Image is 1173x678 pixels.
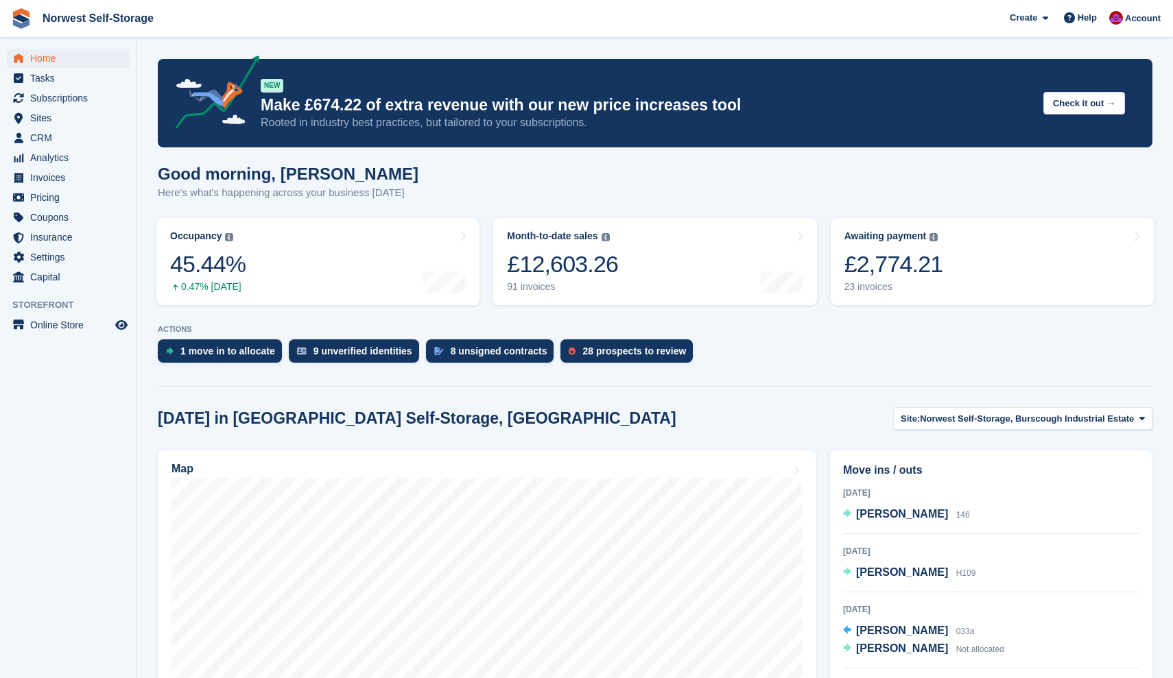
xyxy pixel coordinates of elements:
div: NEW [261,79,283,93]
a: menu [7,128,130,147]
img: contract_signature_icon-13c848040528278c33f63329250d36e43548de30e8caae1d1a13099fd9432cc5.svg [434,347,444,355]
a: menu [7,208,130,227]
div: 0.47% [DATE] [170,281,246,293]
span: Storefront [12,298,137,312]
img: price-adjustments-announcement-icon-8257ccfd72463d97f412b2fc003d46551f7dbcb40ab6d574587a9cd5c0d94... [164,56,260,134]
span: [PERSON_NAME] [856,566,948,578]
p: Rooted in industry best practices, but tailored to your subscriptions. [261,115,1032,130]
a: menu [7,228,130,247]
span: Insurance [30,228,112,247]
a: menu [7,247,130,267]
a: menu [7,168,130,187]
div: 9 unverified identities [313,346,412,356]
a: menu [7,148,130,167]
a: 9 unverified identities [289,339,426,370]
img: icon-info-grey-7440780725fd019a000dd9b08b2336e03edf1995a4989e88bcd33f0948082b44.svg [602,233,610,241]
span: Create [1010,11,1037,25]
div: Month-to-date sales [507,230,597,242]
span: Capital [30,267,112,287]
img: icon-info-grey-7440780725fd019a000dd9b08b2336e03edf1995a4989e88bcd33f0948082b44.svg [929,233,938,241]
p: ACTIONS [158,325,1152,334]
div: 91 invoices [507,281,618,293]
a: menu [7,108,130,128]
img: stora-icon-8386f47178a22dfd0bd8f6a31ec36ba5ce8667c1dd55bd0f319d3a0aa187defe.svg [11,8,32,29]
div: 8 unsigned contracts [451,346,547,356]
a: Norwest Self-Storage [37,7,159,29]
h2: Map [171,463,193,475]
span: Pricing [30,188,112,207]
img: prospect-51fa495bee0391a8d652442698ab0144808aea92771e9ea1ae160a38d050c398.svg [569,347,576,355]
a: menu [7,69,130,88]
div: [DATE] [843,603,1139,616]
a: [PERSON_NAME] Not allocated [843,640,1004,658]
img: move_ins_to_allocate_icon-fdf77a2bb77ea45bf5b3d319d69a93e2d87916cf1d5bf7949dd705db3b84f3ca.svg [166,347,174,355]
span: [PERSON_NAME] [856,508,948,520]
span: [PERSON_NAME] [856,625,948,636]
h1: Good morning, [PERSON_NAME] [158,165,418,183]
div: [DATE] [843,545,1139,557]
img: icon-info-grey-7440780725fd019a000dd9b08b2336e03edf1995a4989e88bcd33f0948082b44.svg [225,233,233,241]
a: [PERSON_NAME] 033a [843,622,974,640]
span: CRM [30,128,112,147]
a: menu [7,267,130,287]
div: 45.44% [170,250,246,278]
span: Account [1125,12,1161,25]
span: 146 [956,510,970,520]
a: Occupancy 45.44% 0.47% [DATE] [156,218,479,305]
div: 23 invoices [844,281,943,293]
div: Awaiting payment [844,230,927,242]
a: Awaiting payment £2,774.21 23 invoices [831,218,1154,305]
a: [PERSON_NAME] H109 [843,564,975,582]
div: £12,603.26 [507,250,618,278]
span: Norwest Self-Storage, Burscough Industrial Estate [920,412,1134,426]
span: 033a [956,627,975,636]
div: Occupancy [170,230,222,242]
span: Coupons [30,208,112,227]
button: Site: Norwest Self-Storage, Burscough Industrial Estate [893,407,1152,430]
a: 8 unsigned contracts [426,339,561,370]
h2: [DATE] in [GEOGRAPHIC_DATA] Self-Storage, [GEOGRAPHIC_DATA] [158,409,676,428]
h2: Move ins / outs [843,462,1139,479]
span: H109 [956,568,976,578]
a: 28 prospects to review [560,339,700,370]
a: menu [7,188,130,207]
span: Home [30,49,112,68]
a: [PERSON_NAME] 146 [843,506,970,524]
div: [DATE] [843,487,1139,499]
span: Sites [30,108,112,128]
a: menu [7,88,130,108]
span: [PERSON_NAME] [856,642,948,654]
img: verify_identity-adf6edd0f0f0b5bbfe63781bf79b02c33cf7c696d77639b501bdc392416b5a36.svg [297,347,307,355]
img: Daniel Grensinger [1109,11,1123,25]
a: menu [7,315,130,335]
span: Tasks [30,69,112,88]
span: Analytics [30,148,112,167]
p: Make £674.22 of extra revenue with our new price increases tool [261,95,1032,115]
span: Not allocated [956,644,1004,654]
div: 1 move in to allocate [180,346,275,356]
a: Month-to-date sales £12,603.26 91 invoices [493,218,816,305]
span: Subscriptions [30,88,112,108]
span: Help [1078,11,1097,25]
span: Settings [30,247,112,267]
a: Preview store [113,317,130,333]
span: Invoices [30,168,112,187]
button: Check it out → [1043,92,1125,114]
div: 28 prospects to review [582,346,686,356]
span: Online Store [30,315,112,335]
span: Site: [901,412,920,426]
p: Here's what's happening across your business [DATE] [158,185,418,201]
div: £2,774.21 [844,250,943,278]
a: 1 move in to allocate [158,339,289,370]
a: menu [7,49,130,68]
